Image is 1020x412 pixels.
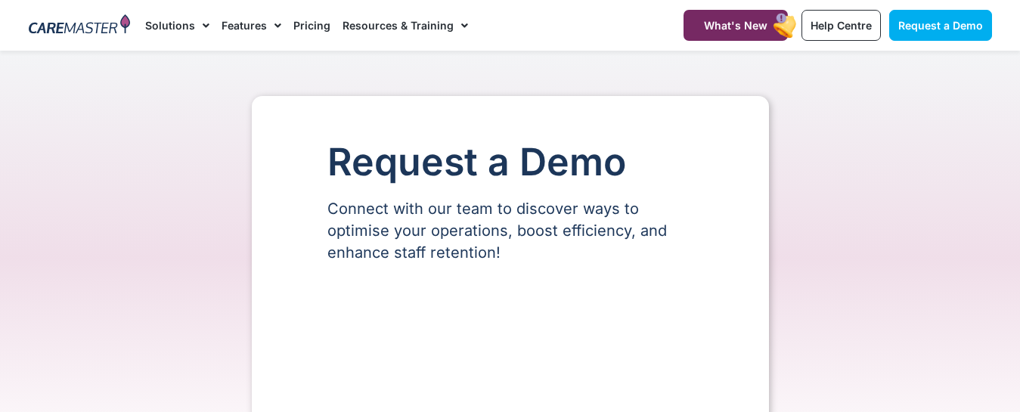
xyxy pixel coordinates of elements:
img: CareMaster Logo [29,14,131,37]
p: Connect with our team to discover ways to optimise your operations, boost efficiency, and enhance... [327,198,693,264]
a: Help Centre [801,10,881,41]
iframe: Form 0 [327,290,693,403]
span: What's New [704,19,767,32]
a: Request a Demo [889,10,992,41]
span: Help Centre [811,19,872,32]
span: Request a Demo [898,19,983,32]
h1: Request a Demo [327,141,693,183]
a: What's New [684,10,788,41]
